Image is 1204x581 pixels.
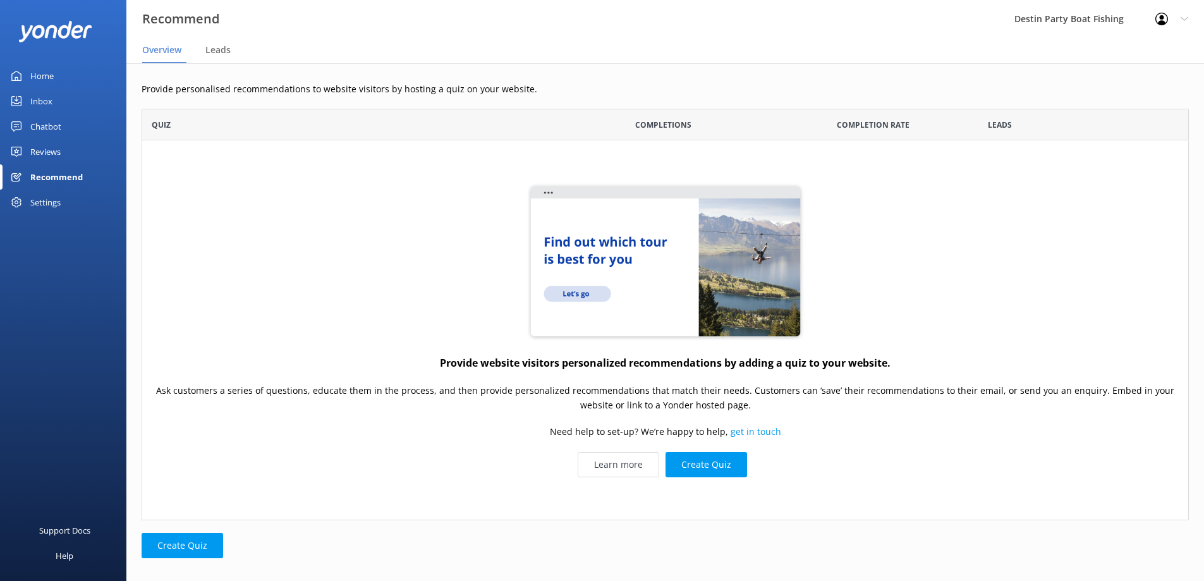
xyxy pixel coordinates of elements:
[19,21,92,42] img: yonder-white-logo.png
[30,190,61,215] div: Settings
[142,533,223,558] button: Create Quiz
[152,119,171,131] span: Quiz
[30,164,83,190] div: Recommend
[142,44,181,56] span: Overview
[56,543,73,568] div: Help
[837,119,909,131] span: Completion Rate
[30,63,54,89] div: Home
[142,82,1189,96] p: Provide personalised recommendations to website visitors by hosting a quiz on your website.
[30,139,61,164] div: Reviews
[39,518,90,543] div: Support Docs
[142,9,219,29] h3: Recommend
[440,355,891,372] h4: Provide website visitors personalized recommendations by adding a quiz to your website.
[155,384,1176,413] p: Ask customers a series of questions, educate them in the process, and then provide personalized r...
[988,119,1012,131] span: Leads
[666,452,747,477] button: Create Quiz
[578,452,659,477] a: Learn more
[526,183,805,341] img: quiz-website...
[30,89,52,114] div: Inbox
[142,140,1189,520] div: grid
[550,425,781,439] p: Need help to set-up? We’re happy to help,
[731,426,781,438] a: get in touch
[30,114,61,139] div: Chatbot
[205,44,231,56] span: Leads
[635,119,691,131] span: Completions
